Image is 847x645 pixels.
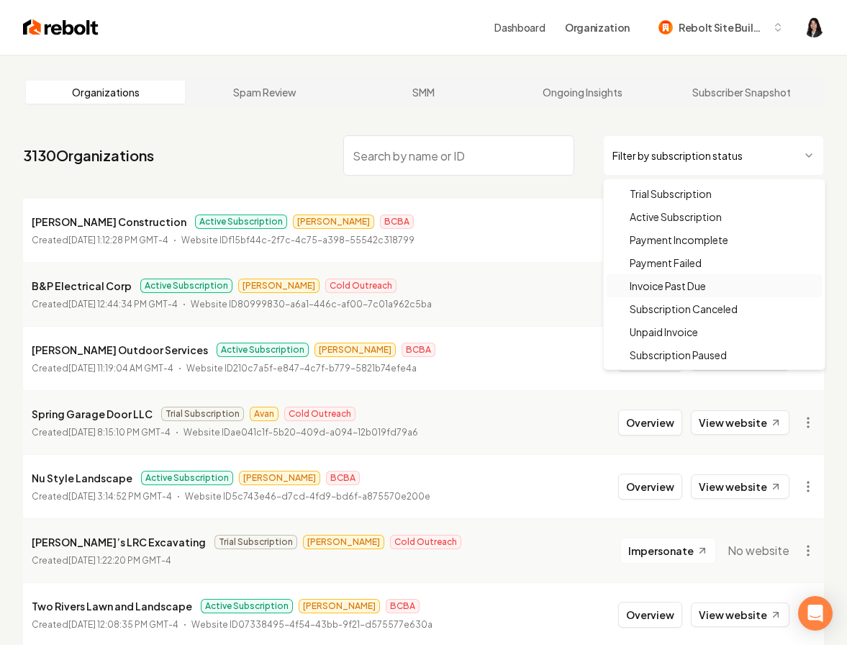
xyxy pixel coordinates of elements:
[630,325,698,339] span: Unpaid Invoice
[630,256,702,270] span: Payment Failed
[630,302,738,316] span: Subscription Canceled
[630,348,727,362] span: Subscription Paused
[630,209,722,224] span: Active Subscription
[630,233,728,247] span: Payment Incomplete
[630,279,706,293] span: Invoice Past Due
[630,186,712,201] span: Trial Subscription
